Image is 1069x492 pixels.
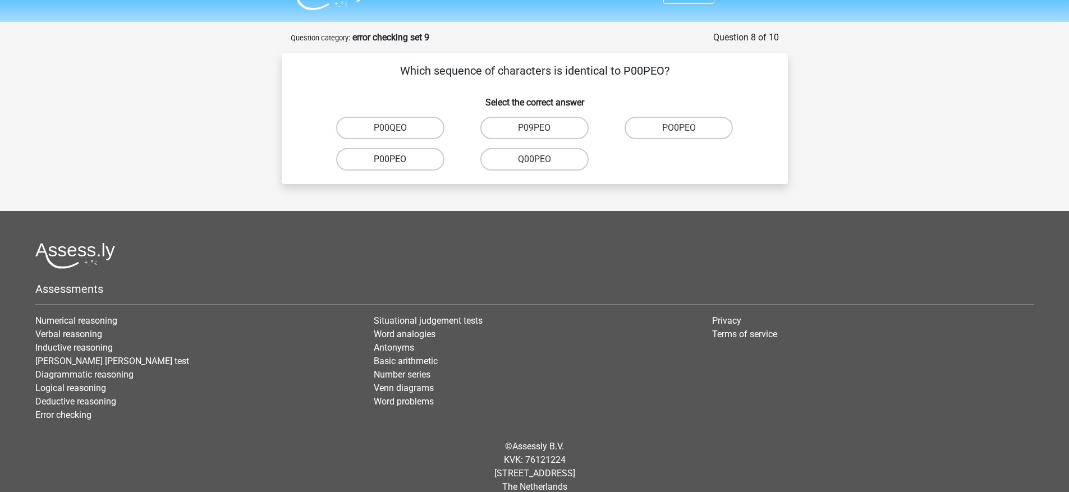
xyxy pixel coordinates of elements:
a: Terms of service [712,329,777,339]
a: Antonyms [374,342,414,353]
a: Deductive reasoning [35,396,116,407]
label: P00QEO [336,117,444,139]
h6: Select the correct answer [300,88,770,108]
a: Diagrammatic reasoning [35,369,134,380]
label: P09PEO [480,117,589,139]
a: Verbal reasoning [35,329,102,339]
a: Error checking [35,410,91,420]
div: Question 8 of 10 [713,31,779,44]
a: Situational judgement tests [374,315,483,326]
a: Venn diagrams [374,383,434,393]
a: Basic arithmetic [374,356,438,366]
small: Question category: [291,34,350,42]
a: Word problems [374,396,434,407]
p: Which sequence of characters is identical to P00PEO? [300,62,770,79]
a: Assessly B.V. [512,441,564,452]
a: [PERSON_NAME] [PERSON_NAME] test [35,356,189,366]
strong: error checking set 9 [352,32,429,43]
a: Number series [374,369,430,380]
a: Numerical reasoning [35,315,117,326]
a: Word analogies [374,329,435,339]
label: PO0PEO [625,117,733,139]
a: Logical reasoning [35,383,106,393]
a: Privacy [712,315,741,326]
img: Assessly logo [35,242,115,269]
a: Inductive reasoning [35,342,113,353]
label: Q00PEO [480,148,589,171]
label: P00PEO [336,148,444,171]
h5: Assessments [35,282,1034,296]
